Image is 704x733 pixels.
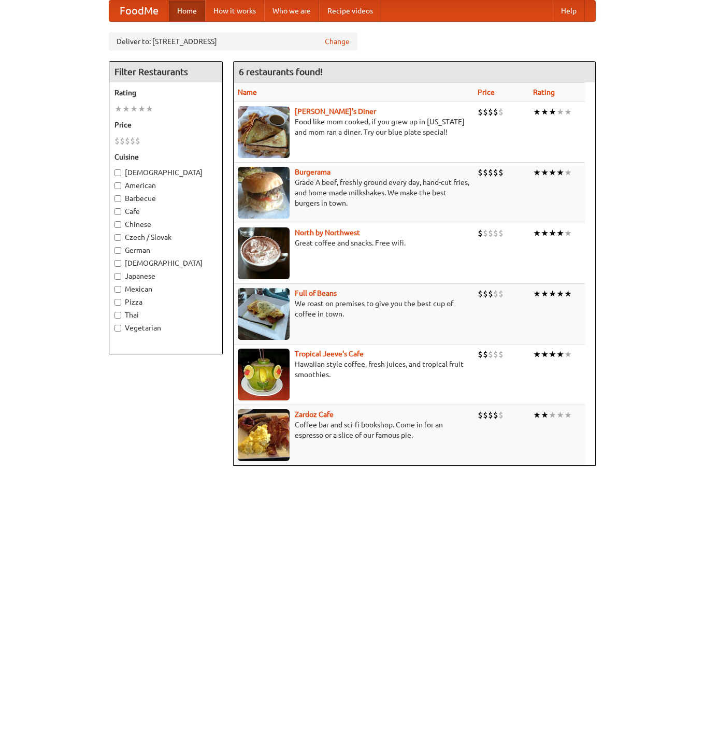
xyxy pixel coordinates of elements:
[498,349,504,360] li: $
[114,258,217,268] label: [DEMOGRAPHIC_DATA]
[109,1,169,21] a: FoodMe
[238,167,290,219] img: burgerama.jpg
[109,32,357,51] div: Deliver to: [STREET_ADDRESS]
[553,1,585,21] a: Help
[325,36,350,47] a: Change
[114,234,121,241] input: Czech / Slovak
[483,349,488,360] li: $
[556,288,564,299] li: ★
[533,227,541,239] li: ★
[238,227,290,279] img: north.jpg
[146,103,153,114] li: ★
[114,260,121,267] input: [DEMOGRAPHIC_DATA]
[478,288,483,299] li: $
[478,349,483,360] li: $
[295,350,364,358] b: Tropical Jeeve's Cafe
[114,271,217,281] label: Japanese
[130,135,135,147] li: $
[238,409,290,461] img: zardoz.jpg
[295,107,376,116] b: [PERSON_NAME]'s Diner
[114,120,217,130] h5: Price
[498,106,504,118] li: $
[564,106,572,118] li: ★
[114,297,217,307] label: Pizza
[114,299,121,306] input: Pizza
[114,206,217,217] label: Cafe
[114,284,217,294] label: Mexican
[478,409,483,421] li: $
[488,106,493,118] li: $
[541,227,549,239] li: ★
[295,228,360,237] a: North by Northwest
[114,169,121,176] input: [DEMOGRAPHIC_DATA]
[549,167,556,178] li: ★
[478,88,495,96] a: Price
[493,106,498,118] li: $
[109,62,222,82] h4: Filter Restaurants
[488,409,493,421] li: $
[498,227,504,239] li: $
[533,88,555,96] a: Rating
[498,409,504,421] li: $
[238,177,469,208] p: Grade A beef, freshly ground every day, hand-cut fries, and home-made milkshakes. We make the bes...
[114,193,217,204] label: Barbecue
[238,349,290,400] img: jeeves.jpg
[533,167,541,178] li: ★
[238,88,257,96] a: Name
[125,135,130,147] li: $
[114,247,121,254] input: German
[549,106,556,118] li: ★
[533,106,541,118] li: ★
[556,409,564,421] li: ★
[564,409,572,421] li: ★
[114,245,217,255] label: German
[239,67,323,77] ng-pluralize: 6 restaurants found!
[114,310,217,320] label: Thai
[493,409,498,421] li: $
[556,349,564,360] li: ★
[483,106,488,118] li: $
[533,349,541,360] li: ★
[533,409,541,421] li: ★
[238,106,290,158] img: sallys.jpg
[564,167,572,178] li: ★
[498,167,504,178] li: $
[541,106,549,118] li: ★
[493,167,498,178] li: $
[493,227,498,239] li: $
[549,227,556,239] li: ★
[264,1,319,21] a: Who we are
[549,409,556,421] li: ★
[564,349,572,360] li: ★
[238,359,469,380] p: Hawaiian style coffee, fresh juices, and tropical fruit smoothies.
[564,227,572,239] li: ★
[295,168,331,176] a: Burgerama
[478,106,483,118] li: $
[295,410,334,419] a: Zardoz Cafe
[488,167,493,178] li: $
[549,288,556,299] li: ★
[114,180,217,191] label: American
[114,195,121,202] input: Barbecue
[488,227,493,239] li: $
[295,289,337,297] a: Full of Beans
[114,167,217,178] label: [DEMOGRAPHIC_DATA]
[114,221,121,228] input: Chinese
[120,135,125,147] li: $
[114,135,120,147] li: $
[114,312,121,319] input: Thai
[238,420,469,440] p: Coffee bar and sci-fi bookshop. Come in for an espresso or a slice of our famous pie.
[483,167,488,178] li: $
[122,103,130,114] li: ★
[138,103,146,114] li: ★
[556,106,564,118] li: ★
[541,288,549,299] li: ★
[114,152,217,162] h5: Cuisine
[238,288,290,340] img: beans.jpg
[114,323,217,333] label: Vegetarian
[169,1,205,21] a: Home
[549,349,556,360] li: ★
